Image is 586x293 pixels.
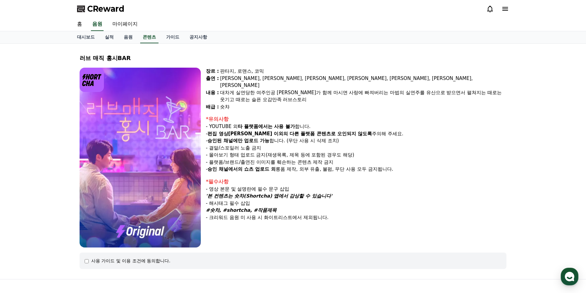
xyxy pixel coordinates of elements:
div: 배급 : [206,103,219,111]
strong: '본 컨텐츠는 숏챠(Shortcha) 앱에서 감상할 수 있습니다' [206,193,332,199]
a: 대시보드 [72,31,100,43]
div: 사용 가이드 및 이용 조건에 동의합니다. [91,258,170,264]
p: - 합니다. (무단 사용 시 삭제 조치) [206,137,506,144]
p: - YOUTUBE 외 합니다. [206,123,506,130]
img: video [80,68,201,247]
a: 콘텐츠 [140,31,158,43]
a: 음원 [91,18,104,31]
a: 홈 [72,18,87,31]
div: 숏챠 [220,103,506,111]
a: 실적 [100,31,119,43]
a: 가이드 [161,31,184,43]
div: 내용 : [206,89,219,103]
div: 장르 : [206,68,219,75]
div: - 해시태그 필수 삽입 [206,200,506,207]
span: CReward [87,4,124,14]
p: - 결말/스포일러 노출 금지 [206,144,506,152]
span: 설정 [98,210,105,215]
div: - 영상 본문 및 설명란에 필수 문구 삽입 [206,186,506,193]
div: 판타지, 로맨스, 코믹 [220,68,506,75]
div: - 크리워드 음원 미 사용 시 화이트리스트에서 제외됩니다. [206,214,506,221]
a: CReward [77,4,124,14]
strong: 다른 플랫폼 콘텐츠로 오인되지 않도록 [290,131,372,137]
div: [PERSON_NAME], [PERSON_NAME], [PERSON_NAME], [PERSON_NAME], [PERSON_NAME], [PERSON_NAME], [PERSON... [220,75,506,89]
a: 마이페이지 [107,18,143,31]
p: - 롱폼 제작, 외부 유출, 불펌, 무단 사용 모두 금지됩니다. [206,166,506,173]
p: - 몰아보기 형태 업로드 금지(재생목록, 제목 등에 포함된 경우도 해당) [206,151,506,159]
div: *유의사항 [206,115,506,123]
span: 대화 [58,210,65,215]
a: 홈 [2,200,42,216]
div: *필수사항 [206,178,506,186]
strong: 승인된 채널에만 업로드 가능 [207,138,269,143]
img: logo [80,68,104,92]
strong: 타 플랫폼에서는 사용 불가 [238,124,295,129]
p: - 플랫폼/브랜드/출연진 이미지를 훼손하는 콘텐츠 제작 금지 [206,159,506,166]
div: 러브 매직 홍시BAR [80,54,506,63]
strong: #숏챠, #shortcha, #작품제목 [206,207,277,213]
a: 대화 [42,200,81,216]
div: 출연 : [206,75,219,89]
div: 대차게 실연당한 여주인공 [PERSON_NAME]가 함께 마시면 사랑에 빠져버리는 마법의 실연주를 유산으로 받으면서 펼쳐지는 때로는 웃기고 때로는 슬픈 오감만족 러브스토리 [220,89,506,103]
p: - 주의해 주세요. [206,130,506,137]
span: 홈 [20,210,24,215]
a: 공지사항 [184,31,212,43]
strong: 승인 채널에서의 쇼츠 업로드 외 [207,166,276,172]
a: 음원 [119,31,138,43]
a: 설정 [81,200,121,216]
strong: 편집 영상[PERSON_NAME] 이외의 [207,131,288,137]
